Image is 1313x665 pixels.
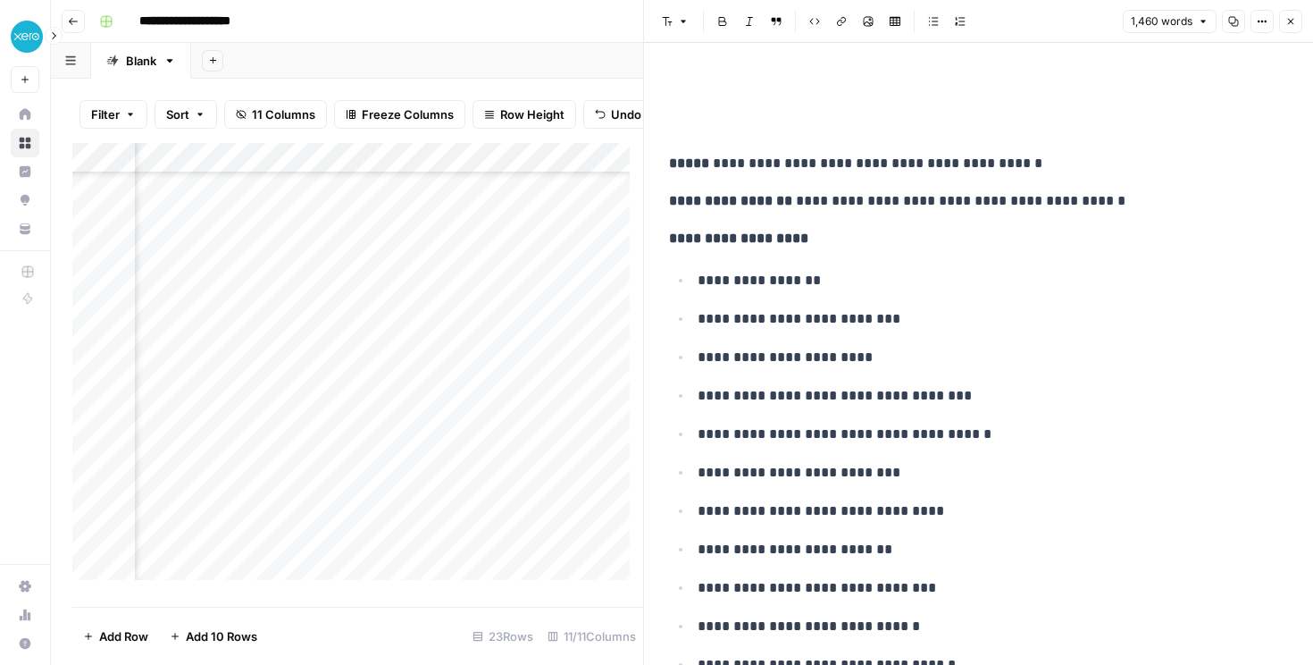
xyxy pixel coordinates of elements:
a: Home [11,100,39,129]
span: Add 10 Rows [186,627,257,645]
button: Sort [155,100,217,129]
div: 23 Rows [465,622,540,651]
button: 1,460 words [1123,10,1217,33]
span: 1,460 words [1131,13,1192,29]
button: Freeze Columns [334,100,465,129]
a: Browse [11,129,39,157]
button: Add Row [72,622,159,651]
button: 11 Columns [224,100,327,129]
a: Blank [91,43,191,79]
span: Filter [91,105,120,123]
button: Row Height [473,100,576,129]
a: Settings [11,572,39,601]
img: XeroOps Logo [11,21,43,53]
a: Insights [11,157,39,186]
span: Row Height [500,105,565,123]
span: Add Row [99,627,148,645]
a: Usage [11,601,39,629]
a: Opportunities [11,186,39,215]
button: Add 10 Rows [159,622,268,651]
span: 11 Columns [252,105,315,123]
button: Workspace: XeroOps [11,14,39,59]
div: 11/11 Columns [540,622,643,651]
span: Undo [611,105,641,123]
div: Blank [126,52,156,70]
span: Freeze Columns [362,105,454,123]
button: Help + Support [11,629,39,658]
span: Sort [166,105,189,123]
button: Filter [79,100,147,129]
a: Your Data [11,215,39,243]
button: Undo [583,100,653,129]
